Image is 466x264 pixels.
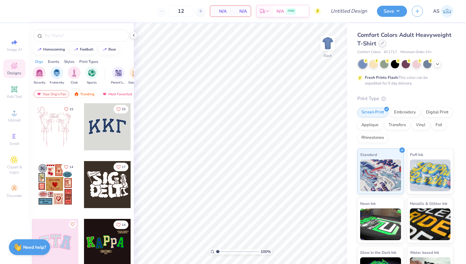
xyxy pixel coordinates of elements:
[50,66,64,85] button: filter button
[377,6,407,17] button: Save
[410,249,439,256] span: Water based Ink
[384,50,397,55] span: # C1717
[34,90,69,98] div: Your Org's Fav
[36,92,42,96] img: most_fav.gif
[111,66,126,85] button: filter button
[53,69,60,77] img: Fraternity Image
[410,208,451,240] img: Metallic & Glitter Ink
[128,66,143,85] div: filter for Game Day
[385,120,410,130] div: Transfers
[69,220,76,228] button: Like
[102,48,107,51] img: trend_line.gif
[7,71,21,76] span: Designs
[132,69,139,77] img: Game Day Image
[7,47,22,52] span: Image AI
[276,8,284,15] span: N/A
[71,69,78,77] img: Club Image
[71,90,97,98] div: Trending
[80,48,94,51] div: football
[74,48,79,51] img: trend_line.gif
[410,151,423,158] span: Puff Ink
[111,80,126,85] span: Parent's Weekend
[99,90,135,98] div: Most Favorited
[324,53,332,58] div: Back
[85,66,98,85] div: filter for Sports
[99,45,119,54] button: bear
[214,8,227,15] span: N/A
[433,8,439,15] span: AS
[37,48,42,51] img: trend_line.gif
[400,50,432,55] span: Minimum Order: 24 +
[441,5,453,17] img: Ayla Schmanke
[357,31,451,47] span: Comfort Colors Adult Heavyweight T-Shirt
[61,163,76,171] button: Like
[122,166,126,169] span: 17
[113,105,128,113] button: Like
[122,223,126,227] span: 14
[128,80,143,85] span: Game Day
[85,66,98,85] button: filter button
[128,66,143,85] button: filter button
[69,166,73,169] span: 14
[111,66,126,85] div: filter for Parent's Weekend
[33,45,68,54] button: homecoming
[410,159,451,191] img: Puff Ink
[102,92,107,96] img: most_fav.gif
[23,244,46,250] strong: Need help?
[64,59,74,64] div: Styles
[412,120,430,130] div: Vinyl
[61,105,76,113] button: Like
[50,80,64,85] span: Fraternity
[7,94,22,99] span: Add Text
[43,48,65,51] div: homecoming
[115,69,122,77] img: Parent's Weekend Image
[390,108,420,117] div: Embroidery
[44,32,125,39] input: Try "Alpha"
[48,59,59,64] div: Events
[8,118,21,123] span: Upload
[410,200,447,207] span: Metallic & Glitter Ink
[36,69,43,77] img: Sorority Image
[357,120,383,130] div: Applique
[68,66,81,85] button: filter button
[357,108,388,117] div: Screen Print
[422,108,453,117] div: Digital Print
[360,249,396,256] span: Glow in the Dark Ink
[79,59,98,64] div: Print Types
[69,108,73,111] span: 15
[33,66,46,85] button: filter button
[68,66,81,85] div: filter for Club
[10,141,19,146] span: Greek
[321,37,334,50] img: Back
[88,69,95,77] img: Sports Image
[357,133,388,143] div: Rhinestones
[35,59,43,64] div: Orgs
[74,92,79,96] img: trending.gif
[33,66,46,85] div: filter for Sorority
[357,95,453,102] div: Print Type
[113,163,128,171] button: Like
[87,80,97,85] span: Sports
[261,249,271,254] span: 100 %
[169,5,193,17] input: – –
[50,66,64,85] div: filter for Fraternity
[365,75,443,86] div: This color can be expedited for 5 day delivery.
[326,5,372,17] input: Untitled Design
[360,200,376,207] span: Neon Ink
[71,80,78,85] span: Club
[234,8,247,15] span: N/A
[70,45,96,54] button: football
[113,220,128,229] button: Like
[288,9,294,13] span: FREE
[357,50,381,55] span: Comfort Colors
[3,165,25,175] span: Clipart & logos
[360,151,377,158] span: Standard
[365,75,398,80] strong: Fresh Prints Flash:
[7,193,22,198] span: Decorate
[433,5,453,17] a: AS
[108,48,116,51] div: bear
[360,159,401,191] img: Standard
[360,208,401,240] img: Neon Ink
[122,108,126,111] span: 33
[34,80,45,85] span: Sorority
